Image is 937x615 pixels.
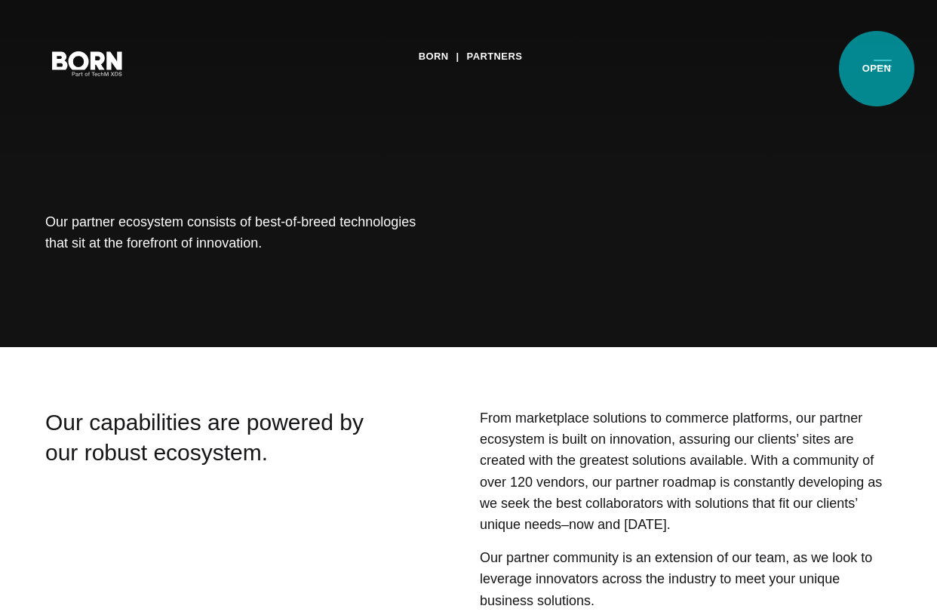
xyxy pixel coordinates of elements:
[419,45,449,68] a: BORN
[480,407,892,535] p: From marketplace solutions to commerce platforms, our partner ecosystem is built on innovation, a...
[480,547,892,611] p: Our partner community is an extension of our team, as we look to leverage innovators across the i...
[467,45,523,68] a: Partners
[45,211,430,254] h1: Our partner ecosystem consists of best-of-breed technologies that sit at the forefront of innovat...
[865,47,901,78] button: Open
